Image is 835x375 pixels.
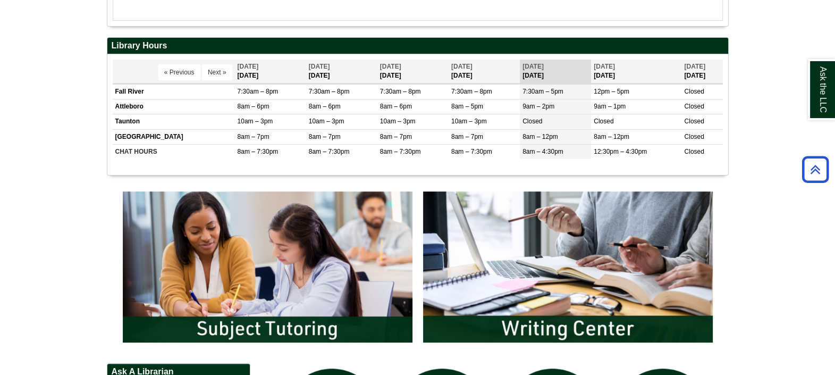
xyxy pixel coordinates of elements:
[594,148,647,155] span: 12:30pm – 4:30pm
[380,133,412,140] span: 8am – 7pm
[681,60,722,84] th: [DATE]
[522,148,563,155] span: 8am – 4:30pm
[451,88,492,95] span: 7:30am – 8pm
[522,63,544,70] span: [DATE]
[377,60,449,84] th: [DATE]
[117,186,418,348] img: Subject Tutoring Information
[309,63,330,70] span: [DATE]
[235,60,306,84] th: [DATE]
[238,133,269,140] span: 8am – 7pm
[684,148,704,155] span: Closed
[684,103,704,110] span: Closed
[451,103,483,110] span: 8am – 5pm
[380,103,412,110] span: 8am – 6pm
[522,103,554,110] span: 9am – 2pm
[522,88,563,95] span: 7:30am – 5pm
[309,103,341,110] span: 8am – 6pm
[684,88,704,95] span: Closed
[309,88,350,95] span: 7:30am – 8pm
[591,60,681,84] th: [DATE]
[113,144,235,159] td: CHAT HOURS
[451,118,487,125] span: 10am – 3pm
[451,148,492,155] span: 8am – 7:30pm
[238,88,279,95] span: 7:30am – 8pm
[113,99,235,114] td: Attleboro
[520,60,591,84] th: [DATE]
[309,148,350,155] span: 8am – 7:30pm
[380,118,416,125] span: 10am – 3pm
[238,148,279,155] span: 8am – 7:30pm
[684,63,705,70] span: [DATE]
[306,60,377,84] th: [DATE]
[309,133,341,140] span: 8am – 7pm
[238,118,273,125] span: 10am – 3pm
[684,133,704,140] span: Closed
[113,129,235,144] td: [GEOGRAPHIC_DATA]
[594,118,613,125] span: Closed
[594,133,629,140] span: 8am – 12pm
[113,85,235,99] td: Fall River
[202,64,232,80] button: Next »
[380,148,421,155] span: 8am – 7:30pm
[594,103,626,110] span: 9am – 1pm
[522,118,542,125] span: Closed
[238,63,259,70] span: [DATE]
[380,63,401,70] span: [DATE]
[594,88,629,95] span: 12pm – 5pm
[418,186,718,348] img: Writing Center Information
[158,64,200,80] button: « Previous
[238,103,269,110] span: 8am – 6pm
[451,133,483,140] span: 8am – 7pm
[117,186,718,353] div: slideshow
[798,162,832,177] a: Back to Top
[684,118,704,125] span: Closed
[451,63,473,70] span: [DATE]
[449,60,520,84] th: [DATE]
[380,88,421,95] span: 7:30am – 8pm
[522,133,558,140] span: 8am – 12pm
[113,114,235,129] td: Taunton
[594,63,615,70] span: [DATE]
[107,38,728,54] h2: Library Hours
[309,118,344,125] span: 10am – 3pm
